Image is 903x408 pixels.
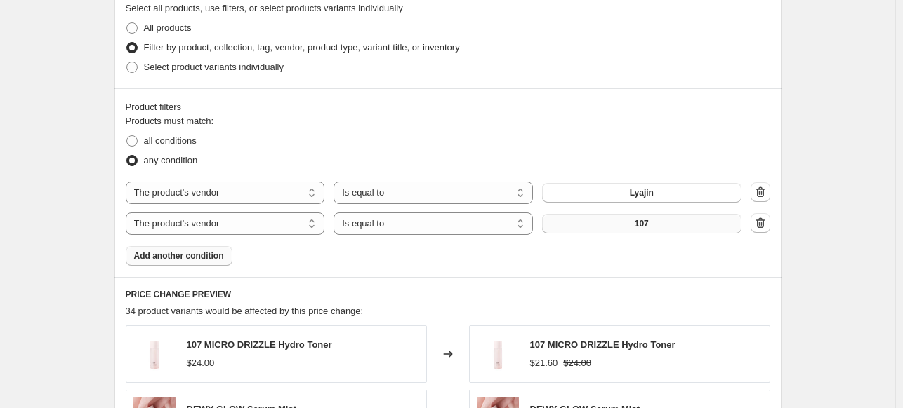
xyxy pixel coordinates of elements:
span: any condition [144,155,198,165]
span: All products [144,22,192,33]
img: Toner_1000x_a1075a96-f47c-45a0-b40e-8c8e247f4dd5_80x.jpg [477,333,519,375]
span: 107 MICRO DRIZZLE Hydro Toner [530,339,675,350]
span: Lyajin [630,187,654,198]
img: Toner_1000x_a1075a96-f47c-45a0-b40e-8c8e247f4dd5_80x.jpg [133,333,176,375]
button: 107 [542,214,741,233]
button: Add another condition [126,246,232,266]
div: $24.00 [187,356,215,370]
span: Filter by product, collection, tag, vendor, product type, variant title, or inventory [144,42,460,53]
span: Add another condition [134,250,224,261]
span: 34 product variants would be affected by this price change: [126,306,364,316]
strike: $24.00 [563,356,591,370]
h6: PRICE CHANGE PREVIEW [126,289,770,300]
span: 107 [635,218,649,229]
span: Select all products, use filters, or select products variants individually [126,3,403,13]
div: $21.60 [530,356,558,370]
button: Lyajin [542,183,741,203]
span: all conditions [144,135,197,146]
div: Product filters [126,100,770,114]
span: 107 MICRO DRIZZLE Hydro Toner [187,339,332,350]
span: Select product variants individually [144,62,284,72]
span: Products must match: [126,116,214,126]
